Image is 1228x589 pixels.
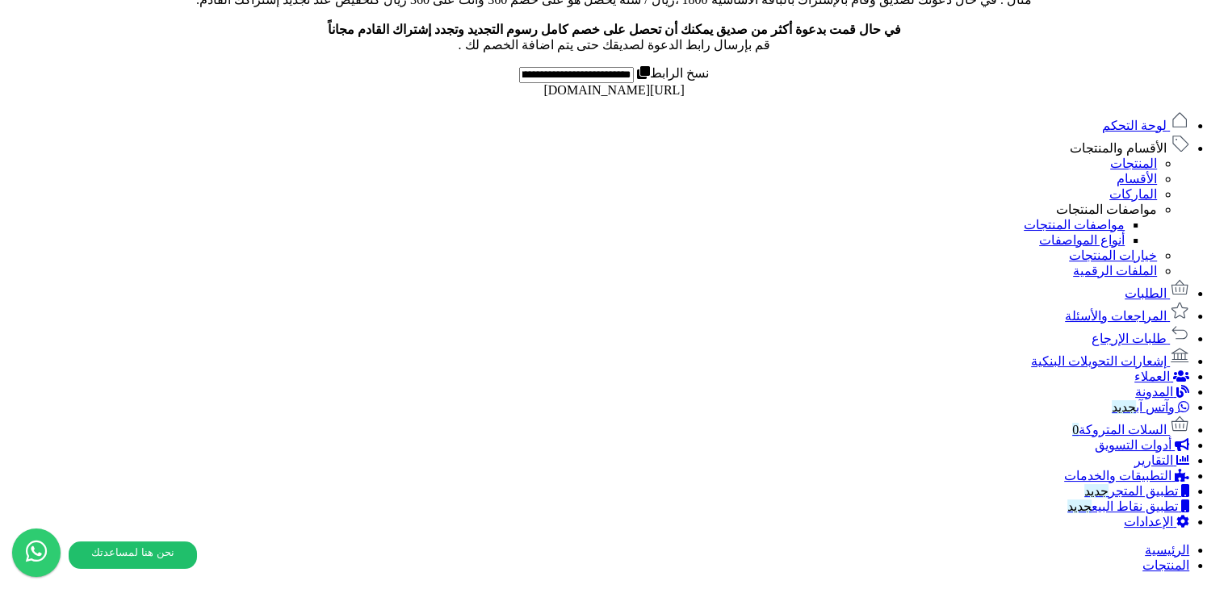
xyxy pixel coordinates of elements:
[1084,484,1178,498] span: تطبيق المتجر
[1072,423,1167,437] span: السلات المتروكة
[1056,203,1157,216] a: مواصفات المنتجات
[1031,354,1167,368] span: إشعارات التحويلات البنكية
[1112,400,1175,414] span: وآتس آب
[1067,499,1189,513] a: تطبيق نقاط البيعجديد
[1102,119,1189,132] a: لوحة التحكم
[1070,141,1167,155] span: الأقسام والمنتجات
[1084,484,1109,498] span: جديد
[1072,423,1189,437] a: السلات المتروكة0
[1065,309,1167,323] span: المراجعات والأسئلة
[1084,484,1189,498] a: تطبيق المتجرجديد
[1135,385,1189,399] a: المدونة
[1142,558,1189,572] a: المنتجات
[6,83,1222,98] div: [URL][DOMAIN_NAME]
[1145,543,1189,557] a: الرئيسية
[1124,515,1189,528] a: الإعدادات
[1117,172,1157,186] a: الأقسام
[1039,233,1125,247] a: أنواع المواصفات
[1064,469,1171,482] span: التطبيقات والخدمات
[1125,286,1189,300] a: الطلبات
[1109,187,1157,201] a: الماركات
[1135,385,1173,399] span: المدونة
[328,23,901,36] b: في حال قمت بدعوة أكثر من صديق يمكنك أن تحصل على خصم كامل رسوم التجديد وتجدد إشتراك القادم مجاناً
[1125,286,1167,300] span: الطلبات
[634,66,709,80] label: نسخ الرابط
[1067,499,1178,513] span: تطبيق نقاط البيع
[1134,370,1189,383] a: العملاء
[1031,354,1189,368] a: إشعارات التحويلات البنكية
[1067,499,1092,513] span: جديد
[1072,423,1079,437] span: 0
[1064,469,1189,482] a: التطبيقات والخدمات
[1134,453,1173,467] span: التقارير
[1112,400,1189,414] a: وآتس آبجديد
[1024,218,1125,232] a: مواصفات المنتجات
[1073,264,1157,278] a: الملفات الرقمية
[1112,400,1136,414] span: جديد
[1102,119,1167,132] span: لوحة التحكم
[1124,515,1173,528] span: الإعدادات
[1069,249,1157,262] a: خيارات المنتجات
[1092,332,1167,345] span: طلبات الإرجاع
[1095,438,1171,452] span: أدوات التسويق
[1110,157,1157,170] a: المنتجات
[1134,370,1170,383] span: العملاء
[1092,332,1189,345] a: طلبات الإرجاع
[1065,309,1189,323] a: المراجعات والأسئلة
[1134,453,1189,467] a: التقارير
[1095,438,1189,452] a: أدوات التسويق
